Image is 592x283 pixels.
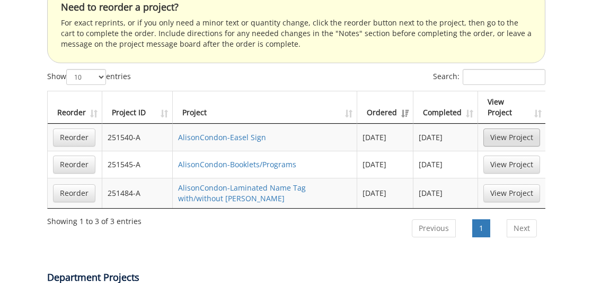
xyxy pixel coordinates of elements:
[483,156,540,174] a: View Project
[47,212,142,227] div: Showing 1 to 3 of 3 entries
[357,178,413,208] td: [DATE]
[66,69,106,85] select: Showentries
[53,184,95,202] a: Reorder
[483,184,540,202] a: View Project
[61,18,532,49] p: For exact reprints, or if you only need a minor text or quantity change, click the reorder button...
[178,159,296,169] a: AlisonCondon-Booklets/Programs
[433,69,545,85] label: Search:
[102,124,173,151] td: 251540-A
[102,178,173,208] td: 251484-A
[413,124,478,151] td: [DATE]
[47,69,131,85] label: Show entries
[61,2,532,13] h4: Need to reorder a project?
[357,124,413,151] td: [DATE]
[357,91,413,124] th: Ordered: activate to sort column ascending
[102,151,173,178] td: 251545-A
[478,91,545,124] th: View Project: activate to sort column ascending
[413,151,478,178] td: [DATE]
[178,132,266,142] a: AlisonCondon-Easel Sign
[357,151,413,178] td: [DATE]
[178,183,306,203] a: AlisonCondon-Laminated Name Tag with/without [PERSON_NAME]
[53,128,95,147] a: Reorder
[483,128,540,147] a: View Project
[412,219,456,237] a: Previous
[48,91,102,124] th: Reorder: activate to sort column ascending
[463,69,545,85] input: Search:
[413,178,478,208] td: [DATE]
[173,91,357,124] th: Project: activate to sort column ascending
[472,219,490,237] a: 1
[413,91,478,124] th: Completed: activate to sort column ascending
[507,219,537,237] a: Next
[53,156,95,174] a: Reorder
[102,91,173,124] th: Project ID: activate to sort column ascending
